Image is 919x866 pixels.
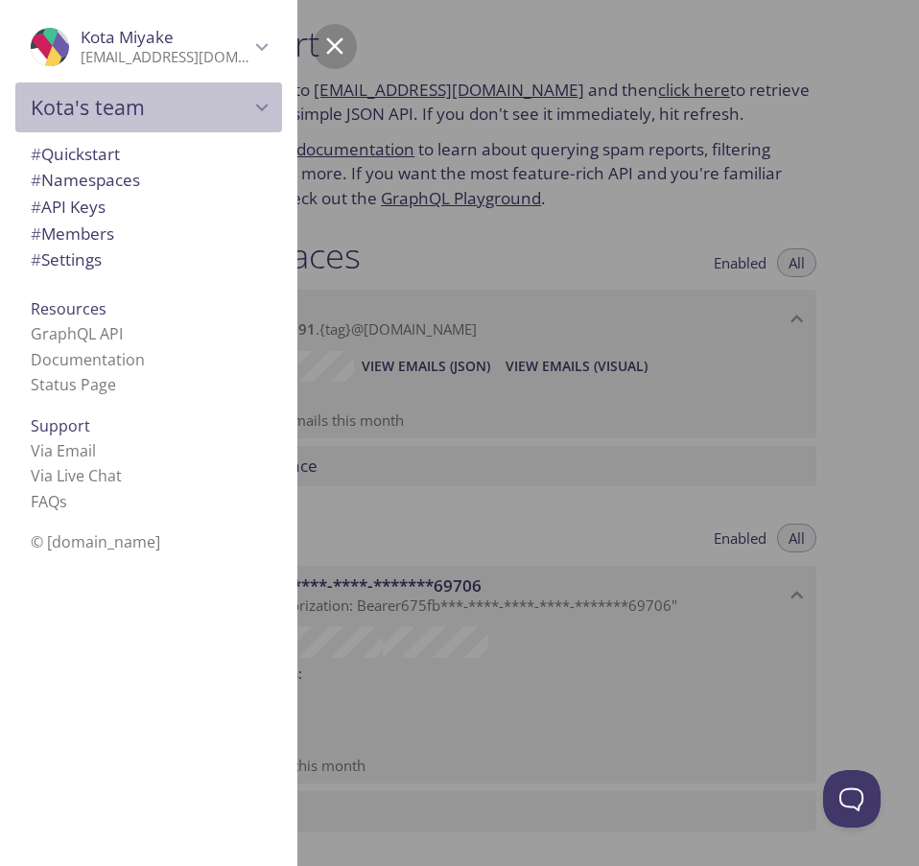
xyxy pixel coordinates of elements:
[31,143,41,165] span: #
[31,222,41,245] span: #
[31,465,122,486] a: Via Live Chat
[313,24,357,68] button: Menu
[31,491,67,512] a: FAQ
[31,415,90,436] span: Support
[31,222,114,245] span: Members
[15,15,282,79] div: Kota Miyake
[31,94,249,121] span: Kota's team
[31,248,41,270] span: #
[31,248,102,270] span: Settings
[31,196,41,218] span: #
[31,169,140,191] span: Namespaces
[59,491,67,512] span: s
[31,349,145,370] a: Documentation
[823,770,881,828] iframe: Help Scout Beacon - Open
[31,531,160,552] span: © [DOMAIN_NAME]
[31,169,41,191] span: #
[15,246,282,273] div: Team Settings
[31,323,123,344] a: GraphQL API
[81,48,249,67] p: [EMAIL_ADDRESS][DOMAIN_NAME]
[15,167,282,194] div: Namespaces
[15,194,282,221] div: API Keys
[15,141,282,168] div: Quickstart
[31,196,106,218] span: API Keys
[15,82,282,132] div: Kota's team
[31,374,116,395] a: Status Page
[31,143,120,165] span: Quickstart
[31,298,106,319] span: Resources
[31,440,96,461] a: Via Email
[81,26,174,48] span: Kota Miyake
[15,221,282,247] div: Members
